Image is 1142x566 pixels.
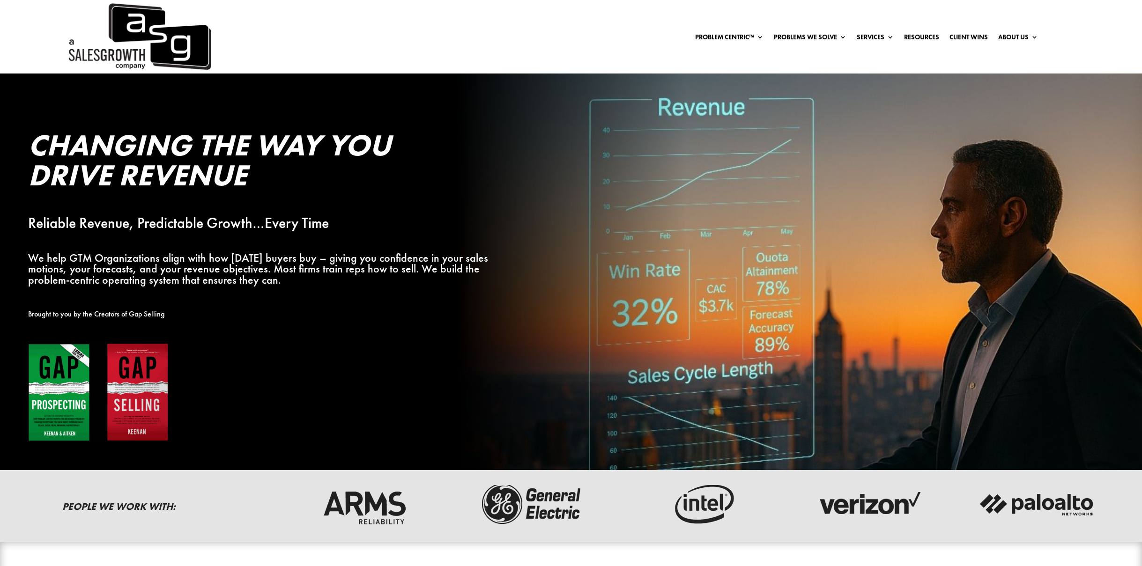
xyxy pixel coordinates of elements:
[28,309,515,320] p: Brought to you by the Creators of Gap Selling
[810,481,927,528] img: verizon-logo-dark
[998,34,1038,44] a: About Us
[857,34,894,44] a: Services
[28,343,169,442] img: Gap Books
[695,34,764,44] a: Problem Centric™
[774,34,846,44] a: Problems We Solve
[306,481,423,528] img: arms-reliability-logo-dark
[979,481,1096,528] img: palato-networks-logo-dark
[28,218,515,229] p: Reliable Revenue, Predictable Growth…Every Time
[28,252,515,286] p: We help GTM Organizations align with how [DATE] buyers buy – giving you confidence in your sales ...
[642,481,759,528] img: intel-logo-dark
[474,481,591,528] img: ge-logo-dark
[28,130,515,195] h2: Changing the Way You Drive Revenue
[949,34,988,44] a: Client Wins
[904,34,939,44] a: Resources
